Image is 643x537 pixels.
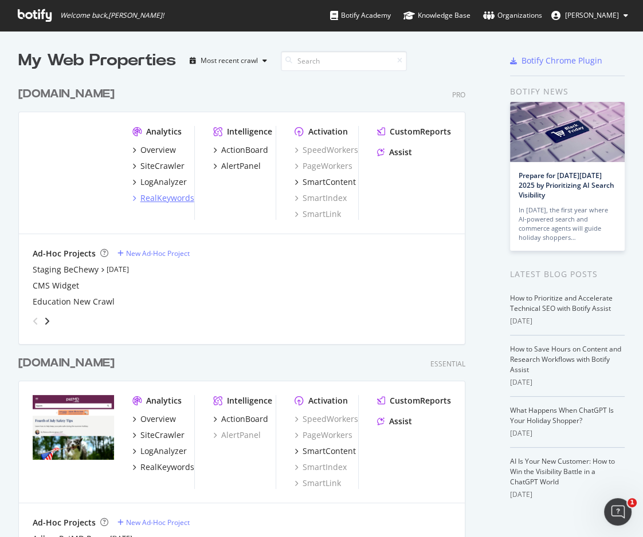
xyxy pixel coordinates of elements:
a: SpeedWorkers [295,413,358,425]
div: Activation [308,126,348,137]
a: LogAnalyzer [132,176,187,188]
div: [DOMAIN_NAME] [18,86,115,102]
a: [DATE] [107,264,129,274]
div: Assist [389,147,412,158]
div: Botify Chrome Plugin [522,55,602,66]
a: Overview [132,144,176,156]
div: ActionBoard [221,413,268,425]
a: SpeedWorkers [295,144,358,156]
div: [DOMAIN_NAME] [18,355,115,372]
div: AlertPanel [221,160,261,172]
div: angle-right [43,315,51,327]
a: ActionBoard [213,413,268,425]
a: Staging BeChewy [33,264,99,275]
span: 1 [628,498,637,507]
a: Prepare for [DATE][DATE] 2025 by Prioritizing AI Search Visibility [519,171,614,200]
iframe: Intercom live chat [604,498,632,526]
a: New Ad-Hoc Project [117,248,190,258]
a: SmartIndex [295,192,347,204]
img: www.chewy.com [33,126,114,191]
a: RealKeywords [132,192,194,204]
a: SiteCrawler [132,429,185,441]
div: SmartContent [303,445,356,457]
input: Search [281,51,407,71]
div: ActionBoard [221,144,268,156]
div: Assist [389,416,412,427]
div: New Ad-Hoc Project [126,248,190,258]
div: SiteCrawler [140,429,185,441]
a: PageWorkers [295,160,352,172]
a: SmartContent [295,176,356,188]
a: How to Prioritize and Accelerate Technical SEO with Botify Assist [510,293,613,313]
a: New Ad-Hoc Project [117,518,190,527]
div: Most recent crawl [201,57,258,64]
div: Analytics [146,395,182,406]
a: [DOMAIN_NAME] [18,86,119,102]
div: [DATE] [510,428,625,439]
span: Eva Langelotti [565,10,619,20]
a: PageWorkers [295,429,352,441]
div: Activation [308,395,348,406]
div: Botify Academy [330,10,391,21]
div: CustomReports [390,126,451,137]
div: In [DATE], the first year where AI-powered search and commerce agents will guide holiday shoppers… [519,206,616,242]
div: Knowledge Base [403,10,471,21]
a: CMS Widget [33,280,79,291]
div: angle-left [28,312,43,330]
div: New Ad-Hoc Project [126,518,190,527]
div: LogAnalyzer [140,445,187,457]
div: SiteCrawler [140,160,185,172]
a: SiteCrawler [132,160,185,172]
div: Analytics [146,126,182,137]
a: What Happens When ChatGPT Is Your Holiday Shopper? [510,405,614,425]
div: RealKeywords [140,461,194,473]
a: SmartLink [295,208,341,220]
a: CustomReports [377,395,451,406]
a: LogAnalyzer [132,445,187,457]
img: Prepare for Black Friday 2025 by Prioritizing AI Search Visibility [510,102,625,162]
button: Most recent crawl [185,52,272,70]
a: Education New Crawl [33,296,115,307]
div: SmartContent [303,176,356,188]
div: Essential [430,359,465,369]
div: Intelligence [227,126,272,137]
a: How to Save Hours on Content and Research Workflows with Botify Assist [510,344,621,374]
div: Overview [140,413,176,425]
div: Latest Blog Posts [510,268,625,281]
div: Botify news [510,85,625,98]
a: AlertPanel [213,160,261,172]
a: Assist [377,416,412,427]
a: SmartLink [295,477,341,489]
span: Welcome back, [PERSON_NAME] ! [60,11,164,20]
a: Overview [132,413,176,425]
div: Intelligence [227,395,272,406]
div: [DATE] [510,489,625,500]
div: CustomReports [390,395,451,406]
a: Botify Chrome Plugin [510,55,602,66]
a: SmartIndex [295,461,347,473]
a: ActionBoard [213,144,268,156]
div: Organizations [483,10,542,21]
div: Ad-Hoc Projects [33,517,96,528]
a: [DOMAIN_NAME] [18,355,119,372]
div: Pro [452,90,465,100]
div: Overview [140,144,176,156]
a: RealKeywords [132,461,194,473]
a: CustomReports [377,126,451,137]
a: AI Is Your New Customer: How to Win the Visibility Battle in a ChatGPT World [510,456,615,487]
a: AlertPanel [213,429,261,441]
div: LogAnalyzer [140,176,187,188]
button: [PERSON_NAME] [542,6,637,25]
img: www.petmd.com [33,395,114,460]
a: Assist [377,147,412,158]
